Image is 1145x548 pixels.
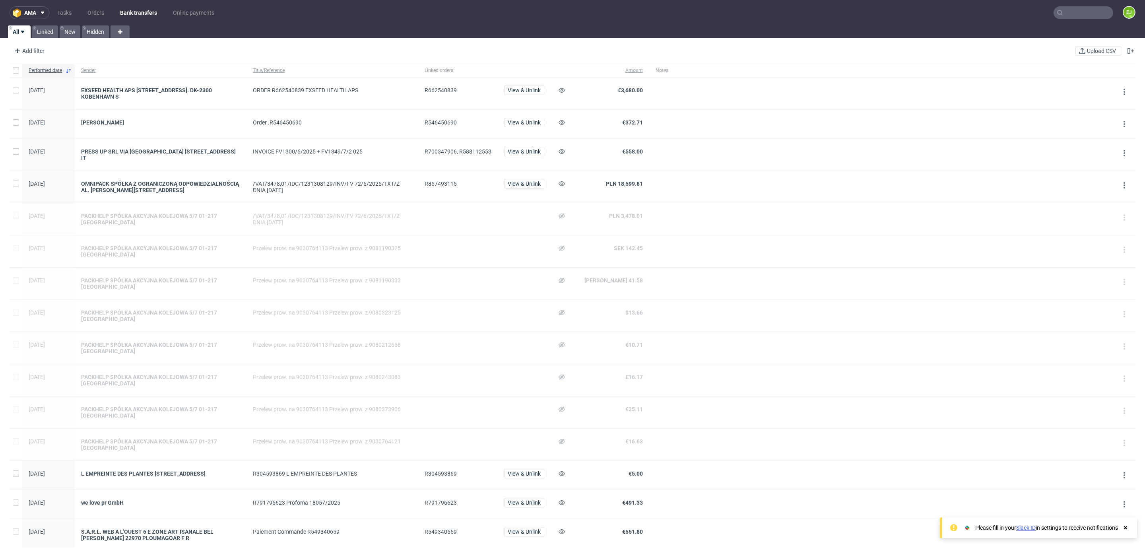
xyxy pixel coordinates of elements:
[29,438,45,445] span: [DATE]
[81,309,240,322] div: PACKHELP SPÓŁKA AKCYJNA KOLEJOWA 5/7 01-217 [GEOGRAPHIC_DATA]
[81,148,240,161] a: PRESS UP SRL VIA [GEOGRAPHIC_DATA] [STREET_ADDRESS] IT
[606,181,643,187] span: PLN 18,599.81
[508,181,541,187] span: View & Unlink
[425,119,457,126] span: R546450690
[29,213,45,219] span: [DATE]
[504,529,544,535] a: View & Unlink
[32,25,58,38] a: Linked
[29,499,45,506] span: [DATE]
[656,67,668,74] span: Notes
[81,213,240,225] a: PACKHELP SPÓŁKA AKCYJNA KOLEJOWA 5/7 01-217 [GEOGRAPHIC_DATA]
[253,470,412,477] div: R304593869 L EMPREINTE DES PLANTES
[975,524,1118,532] div: Please fill in your in settings to receive notifications
[584,277,643,284] span: [PERSON_NAME] 41.58
[81,245,240,258] a: PACKHELP SPÓŁKA AKCYJNA KOLEJOWA 5/7 01-217 [GEOGRAPHIC_DATA]
[504,179,544,188] button: View & Unlink
[253,245,412,251] div: Przelew prow. na 9030764113 Przelew prow. z 9081190325
[81,119,240,126] div: [PERSON_NAME]
[29,529,45,535] span: [DATE]
[29,67,62,74] span: Performed date
[504,148,544,155] a: View & Unlink
[60,25,80,38] a: New
[504,86,544,95] button: View & Unlink
[508,529,541,534] span: View & Unlink
[29,87,45,93] span: [DATE]
[622,529,643,535] span: €551.80
[81,470,240,477] a: L EMPREINTE DES PLANTES [STREET_ADDRESS]
[13,8,24,17] img: logo
[425,529,457,535] span: R549340659
[81,438,240,451] a: PACKHELP SPÓŁKA AKCYJNA KOLEJOWA 5/7 01-217 [GEOGRAPHIC_DATA]
[1124,7,1135,18] figcaption: EJ
[1016,525,1036,531] a: Slack ID
[253,406,412,412] div: Przelew prow. na 9030764113 Przelew prow. z 9080373906
[29,148,45,155] span: [DATE]
[81,529,240,541] a: S.A.R.L. WEB A L'OUEST 6 E ZONE ART ISANALE BEL [PERSON_NAME] 22970 PLOUMAGOAR F R
[625,406,643,412] span: €25.11
[29,374,45,380] span: [DATE]
[629,470,643,477] span: €5.00
[618,87,643,93] span: €3,680.00
[504,181,544,187] a: View & Unlink
[622,119,643,126] span: €372.71
[963,524,971,532] img: Slack
[81,67,240,74] span: Sender
[504,87,544,93] a: View & Unlink
[29,181,45,187] span: [DATE]
[504,499,544,506] a: View & Unlink
[253,213,412,225] div: /VAT/3478,01/IDC/1231308129/INV/FV 72/6/2025/TXT/Z DNIA [DATE]
[29,406,45,412] span: [DATE]
[11,45,46,57] div: Add filter
[253,529,412,535] div: Paiement Commande R549340659
[29,309,45,316] span: [DATE]
[425,470,457,477] span: R304593869
[425,67,491,74] span: Linked orders
[81,277,240,290] a: PACKHELP SPÓŁKA AKCYJNA KOLEJOWA 5/7 01-217 [GEOGRAPHIC_DATA]
[82,25,109,38] a: Hidden
[504,498,544,507] button: View & Unlink
[253,148,412,155] div: INVOICE FV1300/6/2025 + FV1349/7/2 025
[81,181,240,193] div: OMNIPACK SPÓŁKA Z OGRANICZONĄ ODPOWIEDZIALNOŚCIĄ AL. [PERSON_NAME][STREET_ADDRESS]
[253,277,412,284] div: Przelew prow. na 9030764113 Przelew prow. z 9081190333
[504,118,544,127] button: View & Unlink
[508,120,541,125] span: View & Unlink
[504,527,544,536] button: View & Unlink
[83,6,109,19] a: Orders
[504,119,544,126] a: View & Unlink
[504,147,544,156] button: View & Unlink
[253,374,412,380] div: Przelew prow. na 9030764113 Przelew prow. z 9080243083
[29,342,45,348] span: [DATE]
[29,119,45,126] span: [DATE]
[81,499,240,506] a: we love pr GmbH
[8,25,31,38] a: All
[52,6,76,19] a: Tasks
[81,342,240,354] a: PACKHELP SPÓŁKA AKCYJNA KOLEJOWA 5/7 01-217 [GEOGRAPHIC_DATA]
[253,309,412,316] div: Przelew prow. na 9030764113 Przelew prow. z 9080323125
[614,245,643,251] span: SEK 142.45
[1075,46,1121,56] button: Upload CSV
[508,471,541,476] span: View & Unlink
[253,342,412,348] div: Przelew prow. na 9030764113 Przelew prow. z 9080212658
[81,374,240,387] a: PACKHELP SPÓŁKA AKCYJNA KOLEJOWA 5/7 01-217 [GEOGRAPHIC_DATA]
[625,309,643,316] span: $13.66
[1085,48,1118,54] span: Upload CSV
[577,67,643,74] span: Amount
[508,149,541,154] span: View & Unlink
[622,148,643,155] span: €558.00
[81,406,240,419] a: PACKHELP SPÓŁKA AKCYJNA KOLEJOWA 5/7 01-217 [GEOGRAPHIC_DATA]
[609,213,643,219] span: PLN 3,478.01
[253,67,412,74] span: Title/Reference
[253,438,412,445] div: Przelew prow. na 9030764113 Przelew prow. z 9030764121
[81,87,240,100] a: EXSEED HEALTH APS [STREET_ADDRESS]. DK-2300 KOBENHAVN S
[625,438,643,445] span: €16.63
[425,87,457,93] span: R662540839
[29,277,45,284] span: [DATE]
